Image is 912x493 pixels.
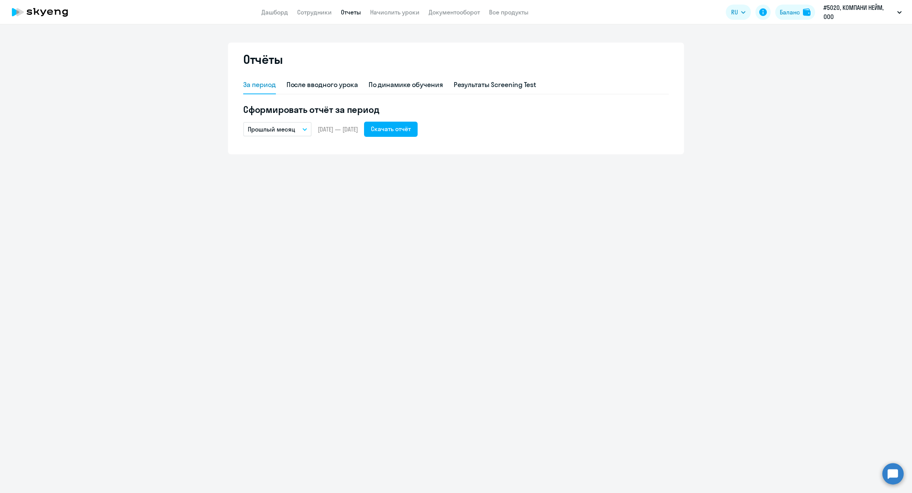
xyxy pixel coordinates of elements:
div: Результаты Screening Test [454,80,537,90]
a: Начислить уроки [370,8,420,16]
div: Баланс [780,8,800,17]
h2: Отчёты [243,52,283,67]
a: Дашборд [261,8,288,16]
p: Прошлый месяц [248,125,295,134]
button: #5020, КОМПАНИ НЕЙМ, ООО [820,3,906,21]
h5: Сформировать отчёт за период [243,103,669,116]
button: Скачать отчёт [364,122,418,137]
span: RU [731,8,738,17]
a: Отчеты [341,8,361,16]
a: Сотрудники [297,8,332,16]
div: По динамике обучения [369,80,443,90]
button: Балансbalance [775,5,815,20]
img: balance [803,8,811,16]
a: Все продукты [489,8,529,16]
button: RU [726,5,751,20]
div: После вводного урока [287,80,358,90]
p: #5020, КОМПАНИ НЕЙМ, ООО [823,3,894,21]
a: Документооборот [429,8,480,16]
div: Скачать отчёт [371,124,411,133]
span: [DATE] — [DATE] [318,125,358,133]
div: За период [243,80,276,90]
button: Прошлый месяц [243,122,312,136]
